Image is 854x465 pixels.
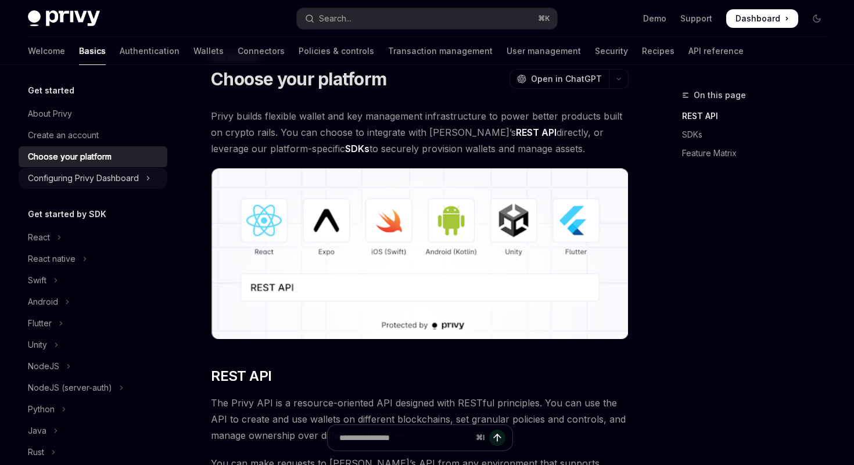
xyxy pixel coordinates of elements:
[19,146,167,167] a: Choose your platform
[19,248,167,269] button: Toggle React native section
[211,367,271,385] span: REST API
[538,14,550,23] span: ⌘ K
[28,37,65,65] a: Welcome
[19,356,167,377] button: Toggle NodeJS section
[211,69,386,89] h1: Choose your platform
[28,424,46,438] div: Java
[388,37,493,65] a: Transaction management
[297,8,557,29] button: Open search
[19,270,167,291] button: Toggle Swift section
[19,125,167,146] a: Create an account
[509,69,609,89] button: Open in ChatGPT
[19,399,167,420] button: Toggle Python section
[28,359,59,373] div: NodeJS
[28,295,58,309] div: Android
[19,291,167,312] button: Toggle Android section
[211,395,629,444] span: The Privy API is a resource-oriented API designed with RESTful principles. You can use the API to...
[211,168,629,339] img: images/Platform2.png
[28,128,99,142] div: Create an account
[238,37,285,65] a: Connectors
[28,402,55,416] div: Python
[28,273,46,287] div: Swift
[19,377,167,398] button: Toggle NodeJS (server-auth) section
[79,37,106,65] a: Basics
[19,334,167,355] button: Toggle Unity section
[19,442,167,463] button: Toggle Rust section
[120,37,180,65] a: Authentication
[680,13,712,24] a: Support
[507,37,581,65] a: User management
[28,107,72,121] div: About Privy
[643,13,666,24] a: Demo
[28,338,47,352] div: Unity
[595,37,628,65] a: Security
[516,127,557,138] strong: REST API
[28,381,112,395] div: NodeJS (server-auth)
[19,420,167,441] button: Toggle Java section
[682,144,835,163] a: Feature Matrix
[682,125,835,144] a: SDKs
[682,107,835,125] a: REST API
[735,13,780,24] span: Dashboard
[28,207,106,221] h5: Get started by SDK
[19,313,167,334] button: Toggle Flutter section
[345,143,369,154] strong: SDKs
[694,88,746,102] span: On this page
[808,9,826,28] button: Toggle dark mode
[19,103,167,124] a: About Privy
[211,108,629,157] span: Privy builds flexible wallet and key management infrastructure to power better products built on ...
[19,168,167,189] button: Toggle Configuring Privy Dashboard section
[28,445,44,459] div: Rust
[642,37,674,65] a: Recipes
[299,37,374,65] a: Policies & controls
[339,425,471,450] input: Ask a question...
[28,316,52,330] div: Flutter
[28,252,76,266] div: React native
[19,227,167,248] button: Toggle React section
[28,150,112,164] div: Choose your platform
[28,84,74,98] h5: Get started
[726,9,798,28] a: Dashboard
[531,73,602,85] span: Open in ChatGPT
[193,37,224,65] a: Wallets
[28,171,139,185] div: Configuring Privy Dashboard
[489,430,505,446] button: Send message
[319,12,351,26] div: Search...
[28,10,100,27] img: dark logo
[688,37,744,65] a: API reference
[28,230,50,244] div: React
